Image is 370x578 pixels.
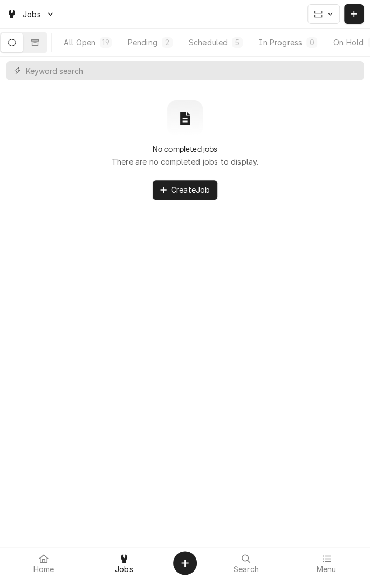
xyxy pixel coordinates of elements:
button: CreateJob [153,180,217,200]
input: Keyword search [26,61,358,80]
button: Create Object [173,551,197,575]
p: There are no completed jobs to display. [112,156,258,167]
span: Jobs [23,9,41,20]
div: On Hold [333,37,364,48]
a: Go to Jobs [2,5,59,23]
div: Scheduled [189,37,228,48]
a: Menu [287,550,366,576]
a: Jobs [85,550,164,576]
span: Home [33,565,54,574]
div: Pending [128,37,157,48]
div: 2 [164,37,170,48]
span: Jobs [115,565,133,574]
span: Search [234,565,259,574]
span: Create Job [169,184,212,195]
div: In Progress [259,37,302,48]
span: Menu [316,565,336,574]
a: Search [207,550,286,576]
h2: No completed jobs [153,145,218,154]
div: 5 [234,37,241,48]
a: Home [4,550,84,576]
div: 0 [309,37,315,48]
div: All Open [64,37,95,48]
div: 19 [102,37,109,48]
